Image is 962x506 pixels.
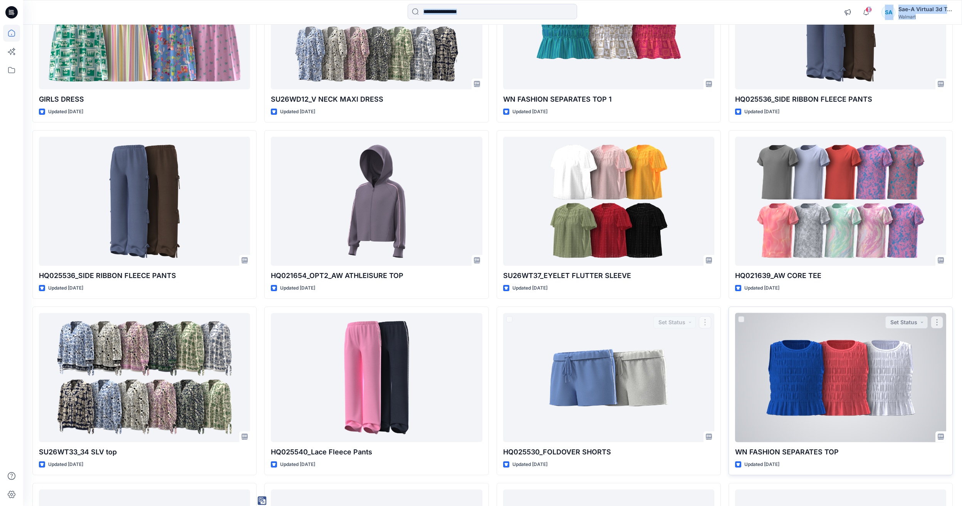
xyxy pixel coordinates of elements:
[735,270,946,281] p: HQ021639_AW CORE TEE
[280,461,315,469] p: Updated [DATE]
[512,108,547,116] p: Updated [DATE]
[271,137,482,266] a: HQ021654_OPT2_AW ATHLEISURE TOP
[39,270,250,281] p: HQ025536_SIDE RIBBON FLEECE PANTS
[735,447,946,457] p: WN FASHION SEPARATES TOP
[48,284,83,292] p: Updated [DATE]
[512,461,547,469] p: Updated [DATE]
[271,313,482,442] a: HQ025540_Lace Fleece Pants
[503,94,714,105] p: WN FASHION SEPARATES TOP 1
[39,94,250,105] p: GIRLS DRESS
[744,284,779,292] p: Updated [DATE]
[280,284,315,292] p: Updated [DATE]
[48,108,83,116] p: Updated [DATE]
[512,284,547,292] p: Updated [DATE]
[898,14,952,20] div: Walmart
[271,270,482,281] p: HQ021654_OPT2_AW ATHLEISURE TOP
[503,313,714,442] a: HQ025530_FOLDOVER SHORTS
[503,447,714,457] p: HQ025530_FOLDOVER SHORTS
[48,461,83,469] p: Updated [DATE]
[866,7,872,13] span: 1
[39,313,250,442] a: SU26WT33_34 SLV top
[735,137,946,266] a: HQ021639_AW CORE TEE
[503,270,714,281] p: SU26WT37_EYELET FLUTTER SLEEVE
[39,137,250,266] a: HQ025536_SIDE RIBBON FLEECE PANTS
[735,313,946,442] a: WN FASHION SEPARATES TOP
[744,108,779,116] p: Updated [DATE]
[39,447,250,457] p: SU26WT33_34 SLV top
[744,461,779,469] p: Updated [DATE]
[271,94,482,105] p: SU26WD12_V NECK MAXI DRESS
[271,447,482,457] p: HQ025540_Lace Fleece Pants
[881,5,895,19] div: SA
[735,94,946,105] p: HQ025536_SIDE RIBBON FLEECE PANTS
[898,5,952,14] div: Sae-A Virtual 3d Team
[503,137,714,266] a: SU26WT37_EYELET FLUTTER SLEEVE
[280,108,315,116] p: Updated [DATE]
